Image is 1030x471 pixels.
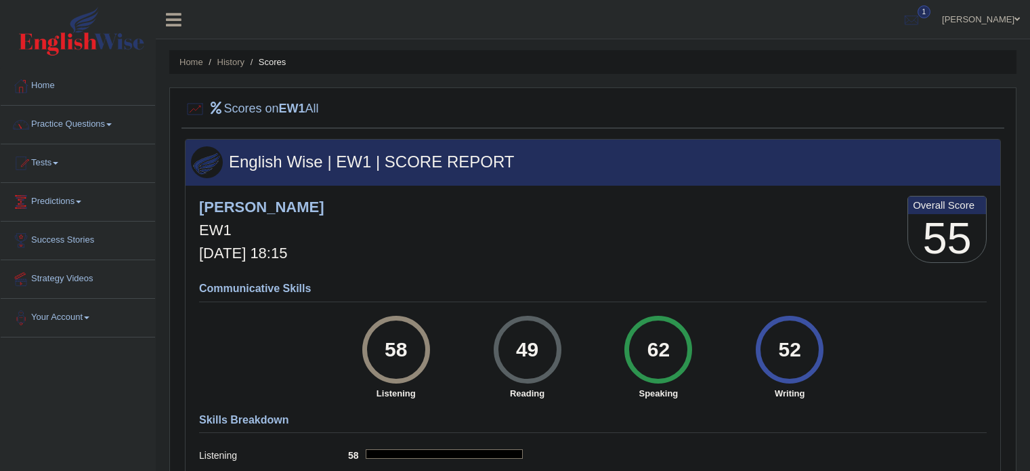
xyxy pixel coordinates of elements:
h3: 55 [908,214,986,263]
a: Predictions [1,183,155,217]
strong: Listening [337,387,455,400]
a: Home [179,57,203,67]
label: Listening [199,449,348,463]
div: 58 [371,321,421,378]
li: Scores [247,56,286,68]
span: 1 [918,5,931,18]
img: wings.png [191,146,223,178]
h5: EW1 [199,222,324,239]
h4: Skills Breakdown [199,414,987,426]
b: Overall Score [913,199,981,211]
strong: Speaking [599,387,717,400]
h4: [PERSON_NAME] [199,199,324,216]
div: 49 [502,321,552,378]
div: 52 [765,321,815,378]
a: Strategy Videos [1,260,155,294]
a: Success Stories [1,222,155,255]
a: Home [1,67,155,101]
h2: Scores on All [185,99,319,119]
a: Your Account [1,299,155,333]
h3: English Wise | EW1 | SCORE REPORT [191,153,995,171]
a: Tests [1,144,155,178]
strong: Writing [731,387,849,400]
a: History [217,57,244,67]
b: 58 [348,450,366,461]
a: Practice Questions [1,106,155,140]
strong: Reading [469,387,586,400]
b: EW1 [279,102,305,115]
div: 62 [634,321,683,378]
h4: Communicative Skills [199,283,987,295]
h5: [DATE] 18:15 [199,245,324,262]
